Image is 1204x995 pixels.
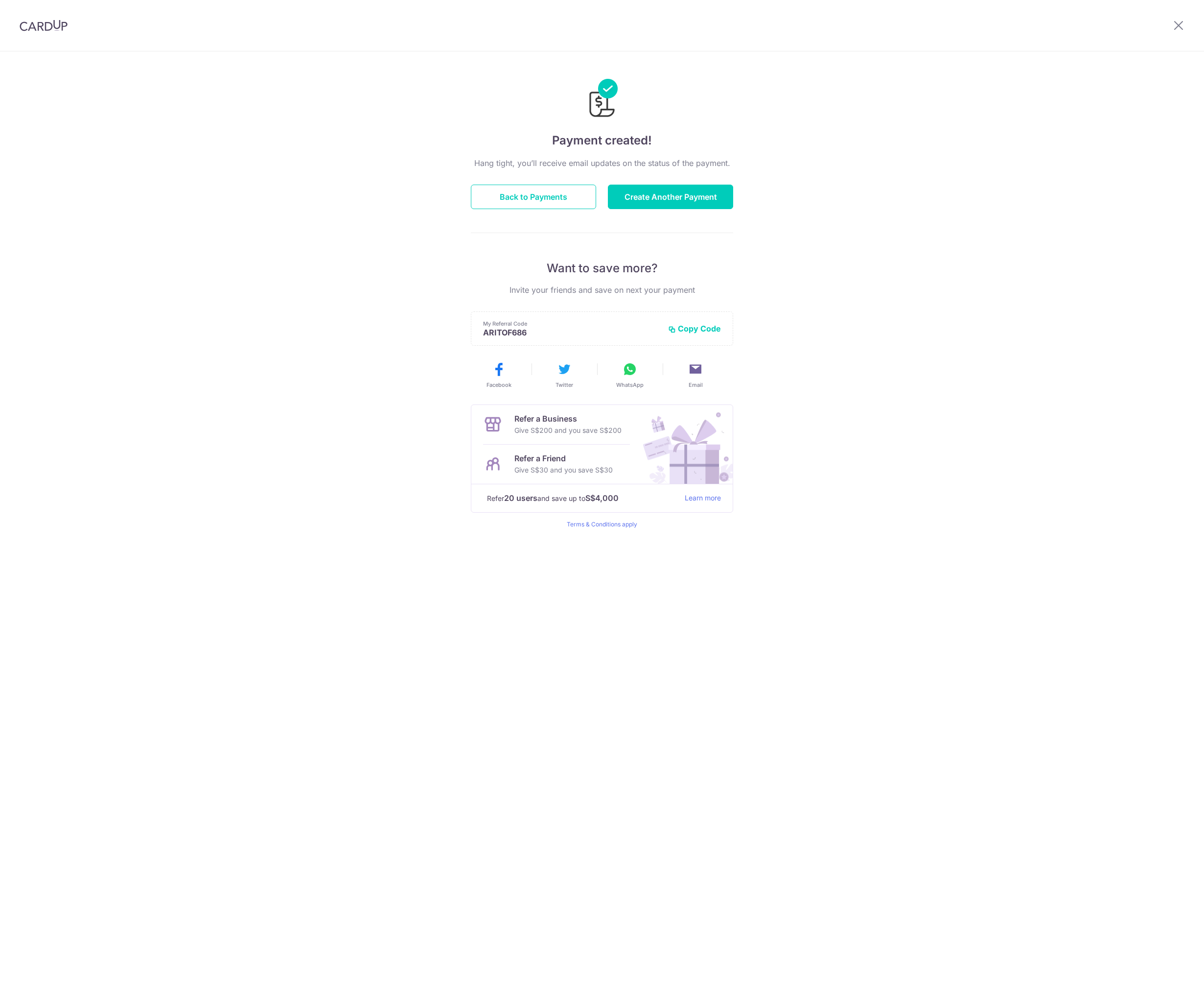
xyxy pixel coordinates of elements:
p: Give S$200 and you save S$200 [514,425,622,436]
strong: 20 users [504,492,537,504]
p: Hang tight, you’ll receive email updates on the status of the payment. [471,157,733,169]
span: WhatsApp [616,381,644,389]
button: Copy Code [668,324,721,333]
p: Invite your friends and save on next your payment [471,284,733,296]
span: Email [689,381,703,389]
button: Facebook [470,361,528,389]
button: Email [667,361,724,389]
img: CardUp [20,20,68,31]
p: Want to save more? [471,261,733,276]
span: Twitter [556,381,573,389]
p: Give S$30 and you save S$30 [514,464,613,476]
button: Twitter [535,361,593,389]
span: Facebook [486,381,511,389]
p: Refer and save up to [487,492,677,504]
button: Create Another Payment [608,185,733,209]
img: Payments [586,79,618,120]
strong: S$4,000 [585,492,619,504]
a: Terms & Conditions apply [567,521,637,528]
button: WhatsApp [601,361,659,389]
a: Learn more [685,492,721,504]
button: Back to Payments [471,185,596,209]
p: Refer a Business [514,413,622,425]
img: Refer [634,405,733,484]
h4: Payment created! [471,132,733,149]
p: ARITOF686 [483,328,660,337]
p: Refer a Friend [514,452,613,464]
p: My Referral Code [483,320,660,328]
